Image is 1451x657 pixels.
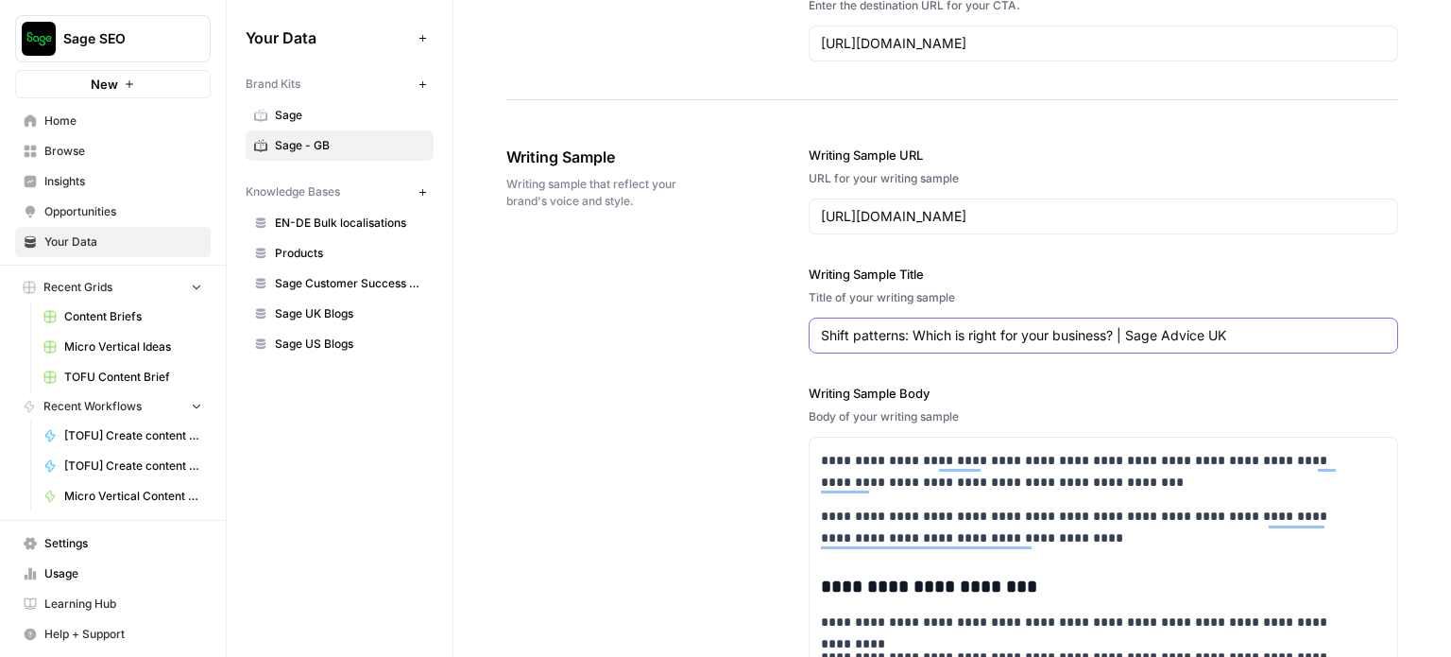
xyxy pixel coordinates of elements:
[246,26,411,49] span: Your Data
[15,273,211,302] button: Recent Grids
[275,107,425,124] span: Sage
[275,137,425,154] span: Sage - GB
[64,369,202,386] span: TOFU Content Brief
[15,15,211,62] button: Workspace: Sage SEO
[44,565,202,582] span: Usage
[15,166,211,197] a: Insights
[15,197,211,227] a: Opportunities
[275,336,425,353] span: Sage US Blogs
[809,289,1398,306] div: Title of your writing sample
[821,207,1386,226] input: www.sundaysoccer.com/game-day
[35,481,211,511] a: Micro Vertical Content Generation
[275,215,425,232] span: EN-DE Bulk localisations
[63,29,178,48] span: Sage SEO
[15,392,211,421] button: Recent Workflows
[64,338,202,355] span: Micro Vertical Ideas
[809,146,1398,164] label: Writing Sample URL
[246,299,434,329] a: Sage UK Blogs
[64,488,202,505] span: Micro Vertical Content Generation
[44,112,202,130] span: Home
[246,268,434,299] a: Sage Customer Success Stories
[64,458,202,475] span: [TOFU] Create content brief with internal links
[809,384,1398,403] label: Writing Sample Body
[44,143,202,160] span: Browse
[275,305,425,322] span: Sage UK Blogs
[44,626,202,643] span: Help + Support
[22,22,56,56] img: Sage SEO Logo
[43,398,142,415] span: Recent Workflows
[506,146,703,168] span: Writing Sample
[246,183,340,200] span: Knowledge Bases
[35,302,211,332] a: Content Briefs
[809,265,1398,284] label: Writing Sample Title
[35,451,211,481] a: [TOFU] Create content brief with internal links
[15,106,211,136] a: Home
[15,559,211,589] a: Usage
[809,170,1398,187] div: URL for your writing sample
[821,326,1386,345] input: Game Day Gear Guide
[35,421,211,451] a: [TOFU] Create content brief with internal links_Rob M Testing
[64,308,202,325] span: Content Briefs
[275,275,425,292] span: Sage Customer Success Stories
[44,233,202,251] span: Your Data
[15,70,211,98] button: New
[246,208,434,238] a: EN-DE Bulk localisations
[15,528,211,559] a: Settings
[246,76,300,93] span: Brand Kits
[44,535,202,552] span: Settings
[246,238,434,268] a: Products
[15,227,211,257] a: Your Data
[15,619,211,649] button: Help + Support
[35,362,211,392] a: TOFU Content Brief
[15,589,211,619] a: Learning Hub
[15,136,211,166] a: Browse
[35,332,211,362] a: Micro Vertical Ideas
[246,130,434,161] a: Sage - GB
[275,245,425,262] span: Products
[506,176,703,210] span: Writing sample that reflect your brand's voice and style.
[43,279,112,296] span: Recent Grids
[246,100,434,130] a: Sage
[64,427,202,444] span: [TOFU] Create content brief with internal links_Rob M Testing
[809,408,1398,425] div: Body of your writing sample
[44,596,202,613] span: Learning Hub
[44,203,202,220] span: Opportunities
[91,75,118,94] span: New
[44,173,202,190] span: Insights
[821,34,1386,53] input: www.sundaysoccer.com/gearup
[246,329,434,359] a: Sage US Blogs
